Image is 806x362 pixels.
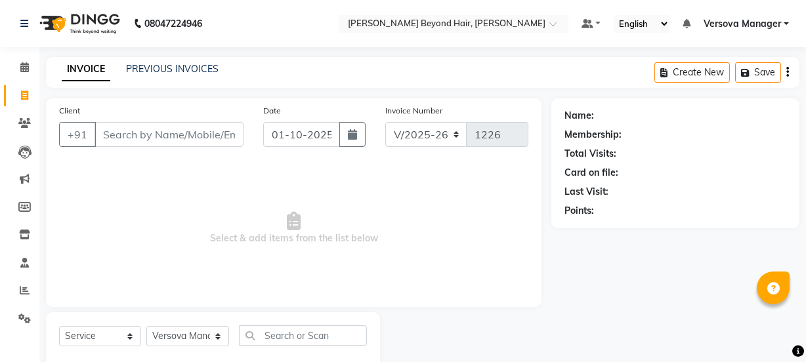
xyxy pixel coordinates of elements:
div: Points: [564,204,594,218]
div: Membership: [564,128,622,142]
label: Client [59,105,80,117]
button: +91 [59,122,96,147]
div: Last Visit: [564,185,608,199]
button: Create New [654,62,730,83]
label: Invoice Number [385,105,442,117]
b: 08047224946 [144,5,202,42]
button: Save [735,62,781,83]
span: Versova Manager [704,17,781,31]
input: Search or Scan [239,325,366,346]
div: Name: [564,109,594,123]
a: INVOICE [62,58,110,81]
span: Select & add items from the list below [59,163,528,294]
iframe: chat widget [751,310,793,349]
div: Total Visits: [564,147,616,161]
input: Search by Name/Mobile/Email/Code [95,122,244,147]
div: Card on file: [564,166,618,180]
a: PREVIOUS INVOICES [126,63,219,75]
img: logo [33,5,123,42]
label: Date [263,105,281,117]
